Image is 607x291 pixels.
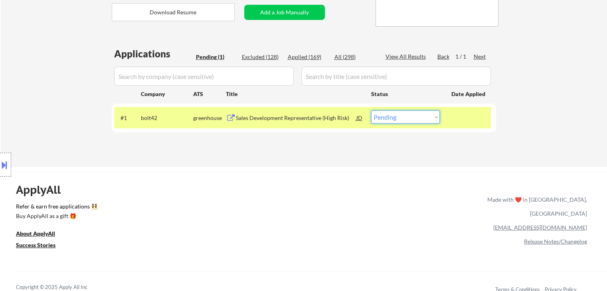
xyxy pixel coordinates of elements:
[386,53,428,61] div: View All Results
[301,67,491,86] input: Search by title (case sensitive)
[244,5,325,20] button: Add a Job Manually
[114,49,193,59] div: Applications
[451,90,486,98] div: Date Applied
[474,53,486,61] div: Next
[141,90,193,98] div: Company
[484,193,587,220] div: Made with ❤️ in [GEOGRAPHIC_DATA], [GEOGRAPHIC_DATA]
[524,238,587,245] a: Release Notes/Changelog
[193,90,226,98] div: ATS
[242,53,282,61] div: Excluded (128)
[236,114,356,122] div: Sales Development Representative (High Risk)
[16,204,320,212] a: Refer & earn free applications 👯‍♀️
[112,3,235,21] button: Download Resume
[226,90,364,98] div: Title
[437,53,450,61] div: Back
[455,53,474,61] div: 1 / 1
[371,87,440,101] div: Status
[356,110,364,125] div: JD
[334,53,374,61] div: All (298)
[288,53,328,61] div: Applied (169)
[493,224,587,231] a: [EMAIL_ADDRESS][DOMAIN_NAME]
[193,114,226,122] div: greenhouse
[141,114,193,122] div: bolt42
[114,67,294,86] input: Search by company (case sensitive)
[196,53,236,61] div: Pending (1)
